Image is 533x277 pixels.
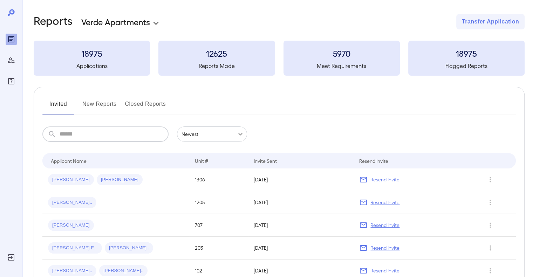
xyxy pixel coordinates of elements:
[370,199,399,206] p: Resend Invite
[97,176,143,183] span: [PERSON_NAME]
[485,242,496,254] button: Row Actions
[248,214,354,237] td: [DATE]
[51,157,87,165] div: Applicant Name
[42,98,74,115] button: Invited
[48,176,94,183] span: [PERSON_NAME]
[456,14,525,29] button: Transfer Application
[34,62,150,70] h5: Applications
[485,265,496,276] button: Row Actions
[82,98,117,115] button: New Reports
[283,48,400,59] h3: 5970
[48,245,102,251] span: [PERSON_NAME] E...
[158,62,275,70] h5: Reports Made
[6,34,17,45] div: Reports
[34,48,150,59] h3: 18975
[248,168,354,191] td: [DATE]
[189,191,248,214] td: 1205
[370,222,399,229] p: Resend Invite
[370,267,399,274] p: Resend Invite
[177,126,247,142] div: Newest
[370,176,399,183] p: Resend Invite
[283,62,400,70] h5: Meet Requirements
[105,245,153,251] span: [PERSON_NAME]..
[48,222,94,229] span: [PERSON_NAME]
[125,98,166,115] button: Closed Reports
[189,237,248,259] td: 203
[359,157,388,165] div: Resend Invite
[81,16,150,27] p: Verde Apartments
[195,157,208,165] div: Unit #
[248,237,354,259] td: [DATE]
[485,220,496,231] button: Row Actions
[408,62,525,70] h5: Flagged Reports
[48,199,96,206] span: [PERSON_NAME]..
[6,55,17,66] div: Manage Users
[485,174,496,185] button: Row Actions
[6,252,17,263] div: Log Out
[254,157,277,165] div: Invite Sent
[34,41,525,76] summary: 18975Applications12625Reports Made5970Meet Requirements18975Flagged Reports
[248,191,354,214] td: [DATE]
[408,48,525,59] h3: 18975
[370,244,399,251] p: Resend Invite
[189,168,248,191] td: 1306
[158,48,275,59] h3: 12625
[48,268,96,274] span: [PERSON_NAME]..
[485,197,496,208] button: Row Actions
[6,76,17,87] div: FAQ
[34,14,73,29] h2: Reports
[189,214,248,237] td: 707
[99,268,148,274] span: [PERSON_NAME]..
